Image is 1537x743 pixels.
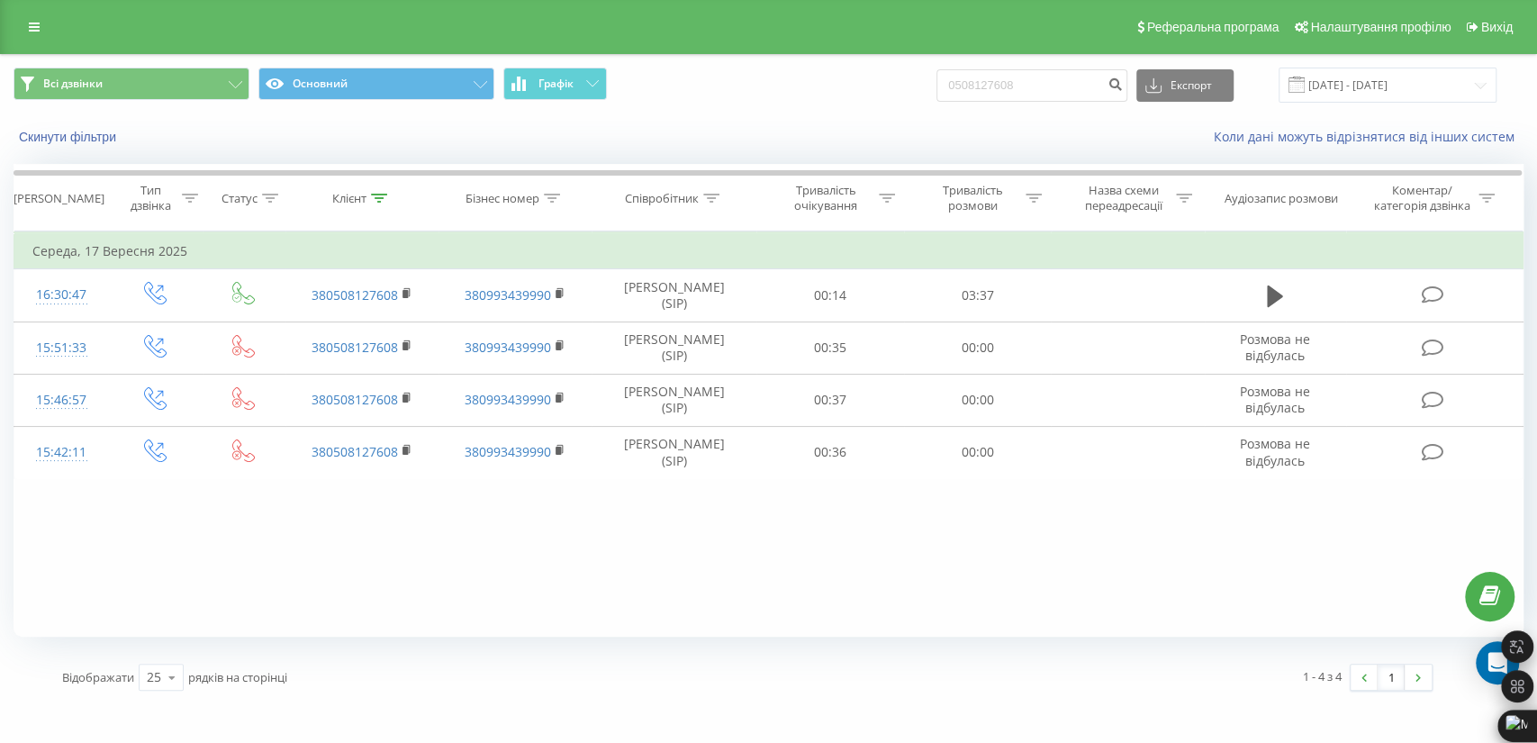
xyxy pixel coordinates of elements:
td: 00:00 [904,322,1052,374]
div: Статус [222,191,258,206]
a: 380993439990 [465,391,551,408]
td: [PERSON_NAME] (SIP) [592,374,756,426]
button: Експорт [1136,69,1234,102]
button: Скинути фільтри [14,129,125,145]
a: Коли дані можуть відрізнятися вiд інших систем [1214,128,1523,145]
a: 380993439990 [465,339,551,356]
td: [PERSON_NAME] (SIP) [592,426,756,478]
div: 15:42:11 [32,435,90,470]
div: Коментар/категорія дзвінка [1369,183,1474,213]
button: Графік [503,68,607,100]
div: 16:30:47 [32,277,90,313]
div: 1 - 4 з 4 [1303,667,1342,685]
div: Тип дзвінка [124,183,177,213]
span: Вихід [1481,20,1513,34]
td: Середа, 17 Вересня 2025 [14,233,1523,269]
a: 380508127608 [312,286,398,304]
div: Open Intercom Messenger [1476,641,1519,684]
div: 25 [147,668,161,686]
a: 1 [1378,665,1405,690]
span: Розмова не відбулась [1240,383,1310,416]
span: Розмова не відбулась [1240,435,1310,468]
td: 00:36 [756,426,904,478]
td: 00:00 [904,374,1052,426]
span: рядків на сторінці [188,669,287,685]
td: [PERSON_NAME] (SIP) [592,322,756,374]
a: 380508127608 [312,339,398,356]
div: Назва схеми переадресації [1075,183,1171,213]
td: 03:37 [904,269,1052,322]
span: Відображати [62,669,134,685]
button: Всі дзвінки [14,68,249,100]
span: Графік [538,77,574,90]
a: 380508127608 [312,443,398,460]
input: Пошук за номером [936,69,1127,102]
a: 380508127608 [312,391,398,408]
div: Аудіозапис розмови [1225,191,1338,206]
a: 380993439990 [465,443,551,460]
td: 00:37 [756,374,904,426]
td: 00:35 [756,322,904,374]
span: Розмова не відбулась [1240,331,1310,364]
div: Співробітник [625,191,699,206]
div: 15:46:57 [32,383,90,418]
td: 00:00 [904,426,1052,478]
div: 15:51:33 [32,331,90,366]
div: Тривалість очікування [778,183,874,213]
td: [PERSON_NAME] (SIP) [592,269,756,322]
td: 00:14 [756,269,904,322]
button: Основний [258,68,494,100]
span: Реферальна програма [1147,20,1279,34]
span: Налаштування профілю [1310,20,1451,34]
div: Клієнт [332,191,366,206]
div: Бізнес номер [466,191,539,206]
div: [PERSON_NAME] [14,191,104,206]
div: Тривалість розмови [925,183,1021,213]
a: 380993439990 [465,286,551,304]
span: Всі дзвінки [43,77,103,91]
